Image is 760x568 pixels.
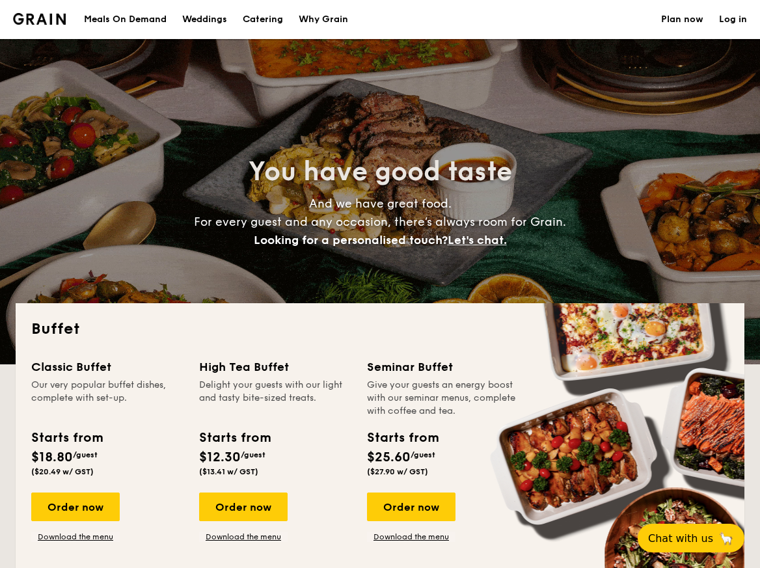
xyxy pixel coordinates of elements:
h2: Buffet [31,319,729,340]
div: Starts from [31,428,102,448]
span: $12.30 [199,450,241,465]
a: Download the menu [199,532,288,542]
span: Looking for a personalised touch? [254,233,448,247]
span: /guest [241,450,265,459]
span: Let's chat. [448,233,507,247]
span: Chat with us [648,532,713,545]
span: $25.60 [367,450,411,465]
span: 🦙 [718,531,734,546]
div: Give your guests an energy boost with our seminar menus, complete with coffee and tea. [367,379,519,418]
div: High Tea Buffet [199,358,351,376]
div: Our very popular buffet dishes, complete with set-up. [31,379,183,418]
div: Delight your guests with our light and tasty bite-sized treats. [199,379,351,418]
span: ($13.41 w/ GST) [199,467,258,476]
button: Chat with us🦙 [638,524,744,552]
div: Starts from [367,428,438,448]
img: Grain [13,13,66,25]
span: /guest [411,450,435,459]
span: $18.80 [31,450,73,465]
div: Starts from [199,428,270,448]
a: Logotype [13,13,66,25]
div: Classic Buffet [31,358,183,376]
a: Download the menu [31,532,120,542]
span: And we have great food. For every guest and any occasion, there’s always room for Grain. [194,196,566,247]
div: Order now [31,493,120,521]
span: ($27.90 w/ GST) [367,467,428,476]
span: You have good taste [249,156,512,187]
span: ($20.49 w/ GST) [31,467,94,476]
span: /guest [73,450,98,459]
div: Order now [199,493,288,521]
div: Seminar Buffet [367,358,519,376]
div: Order now [367,493,455,521]
a: Download the menu [367,532,455,542]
